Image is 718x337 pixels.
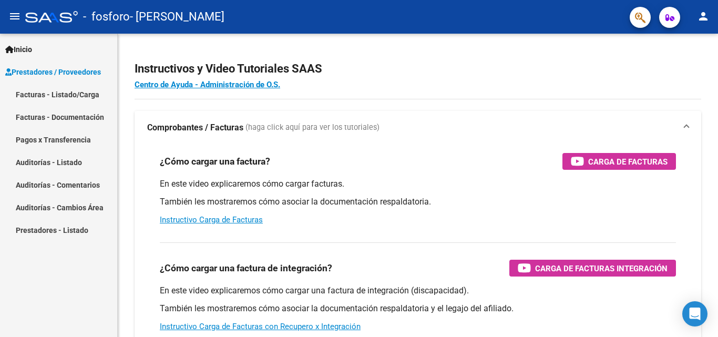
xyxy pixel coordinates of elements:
a: Instructivo Carga de Facturas [160,215,263,224]
p: También les mostraremos cómo asociar la documentación respaldatoria. [160,196,676,208]
span: Carga de Facturas [588,155,668,168]
a: Instructivo Carga de Facturas con Recupero x Integración [160,322,361,331]
mat-expansion-panel-header: Comprobantes / Facturas (haga click aquí para ver los tutoriales) [135,111,701,145]
span: Prestadores / Proveedores [5,66,101,78]
span: Inicio [5,44,32,55]
button: Carga de Facturas Integración [509,260,676,277]
p: En este video explicaremos cómo cargar facturas. [160,178,676,190]
h3: ¿Cómo cargar una factura de integración? [160,261,332,275]
span: - [PERSON_NAME] [130,5,224,28]
span: (haga click aquí para ver los tutoriales) [245,122,379,134]
strong: Comprobantes / Facturas [147,122,243,134]
mat-icon: person [697,10,710,23]
div: Open Intercom Messenger [682,301,707,326]
h3: ¿Cómo cargar una factura? [160,154,270,169]
span: Carga de Facturas Integración [535,262,668,275]
p: En este video explicaremos cómo cargar una factura de integración (discapacidad). [160,285,676,297]
p: También les mostraremos cómo asociar la documentación respaldatoria y el legajo del afiliado. [160,303,676,314]
button: Carga de Facturas [562,153,676,170]
h2: Instructivos y Video Tutoriales SAAS [135,59,701,79]
a: Centro de Ayuda - Administración de O.S. [135,80,280,89]
span: - fosforo [83,5,130,28]
mat-icon: menu [8,10,21,23]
